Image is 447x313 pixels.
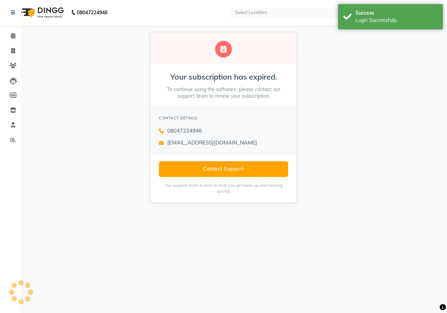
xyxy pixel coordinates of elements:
div: Login Successfully. [356,17,438,24]
p: Our support team is here to help you get back up and running quickly. [159,182,288,194]
div: Success [356,9,438,17]
b: 08047224946 [77,3,108,22]
p: To continue using the software, please contact our support team to renew your subscription. [159,86,288,100]
h2: Your subscription has expired. [159,72,288,82]
button: Contact Support [159,161,288,177]
span: 08047224946 [167,127,202,135]
img: logo [18,3,66,22]
span: CONTACT DETAILS [159,115,197,120]
div: Select Location [235,9,267,16]
span: [EMAIL_ADDRESS][DOMAIN_NAME] [167,139,257,147]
